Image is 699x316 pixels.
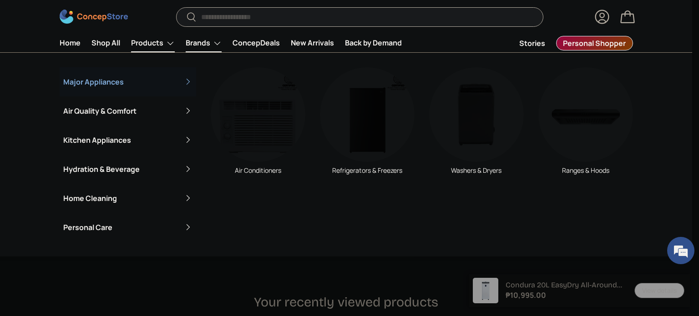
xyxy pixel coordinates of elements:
[60,34,402,52] nav: Primary
[233,35,280,52] a: ConcepDeals
[497,34,633,52] nav: Secondary
[5,216,173,247] textarea: Type your message and click 'Submit'
[133,247,165,260] em: Submit
[149,5,171,26] div: Minimize live chat window
[126,34,180,52] summary: Products
[556,36,633,50] a: Personal Shopper
[19,98,159,190] span: We are offline. Please leave us a message.
[180,34,227,52] summary: Brands
[91,35,120,52] a: Shop All
[60,35,81,52] a: Home
[519,35,545,52] a: Stories
[47,51,153,63] div: Leave a message
[345,35,402,52] a: Back by Demand
[563,40,626,47] span: Personal Shopper
[291,35,334,52] a: New Arrivals
[60,10,128,24] img: ConcepStore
